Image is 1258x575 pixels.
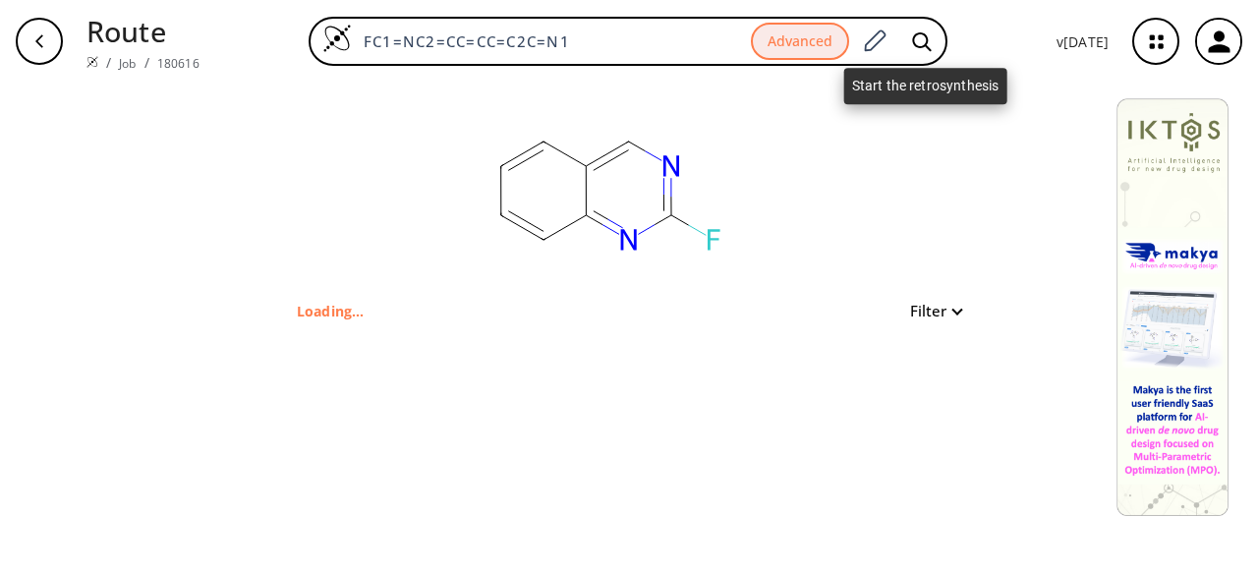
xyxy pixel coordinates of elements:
[352,31,751,51] input: Enter SMILES
[411,83,804,299] svg: FC1=NC2=CC=CC=C2C=N1
[297,301,365,321] p: Loading...
[106,52,111,73] li: /
[86,56,98,68] img: Spaya logo
[322,24,352,53] img: Logo Spaya
[1057,31,1109,52] p: v [DATE]
[898,304,961,318] button: Filter
[1116,98,1229,516] img: Banner
[844,68,1007,104] div: Start the retrosynthesis
[119,55,136,72] a: Job
[144,52,149,73] li: /
[86,10,200,52] p: Route
[157,55,200,72] a: 180616
[751,23,849,61] button: Advanced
